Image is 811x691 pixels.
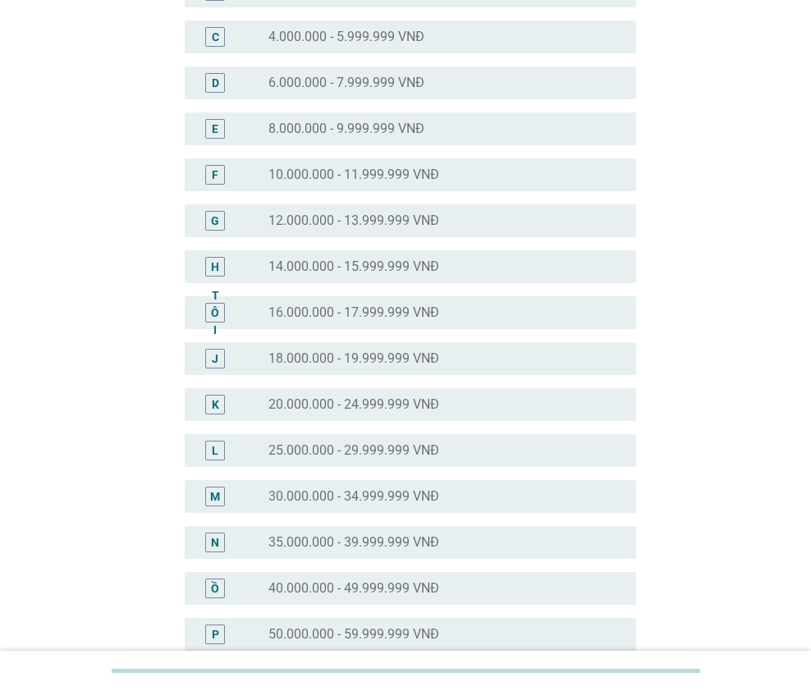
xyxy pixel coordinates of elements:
[268,534,439,550] font: 35.000.000 - 39.999.999 VNĐ
[268,213,439,228] font: 12.000.000 - 13.999.999 VNĐ
[212,351,218,364] font: J
[211,259,219,272] font: H
[268,626,439,642] font: 50.000.000 - 59.999.999 VNĐ
[268,121,424,136] font: 8.000.000 - 9.999.999 VNĐ
[268,488,439,504] font: 30.000.000 - 34.999.999 VNĐ
[212,443,218,456] font: L
[210,489,220,502] font: M
[268,580,439,596] font: 40.000.000 - 49.999.999 VNĐ
[212,30,219,43] font: C
[211,288,219,336] font: TÔI
[268,259,439,274] font: 14.000.000 - 15.999.999 VNĐ
[268,304,439,320] font: 16.000.000 - 17.999.999 VNĐ
[211,581,219,594] font: Ồ
[212,76,219,89] font: D
[212,121,218,135] font: E
[268,442,439,458] font: 25.000.000 - 29.999.999 VNĐ
[211,535,219,548] font: N
[212,397,219,410] font: K
[212,627,219,640] font: P
[211,213,219,227] font: G
[268,29,424,44] font: 4.000.000 - 5.999.999 VNĐ
[268,350,439,366] font: 18.000.000 - 19.999.999 VNĐ
[268,167,439,182] font: 10.000.000 - 11.999.999 VNĐ
[268,75,424,90] font: 6.000.000 - 7.999.999 VNĐ
[212,167,218,181] font: F
[268,396,439,412] font: 20.000.000 - 24.999.999 VNĐ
